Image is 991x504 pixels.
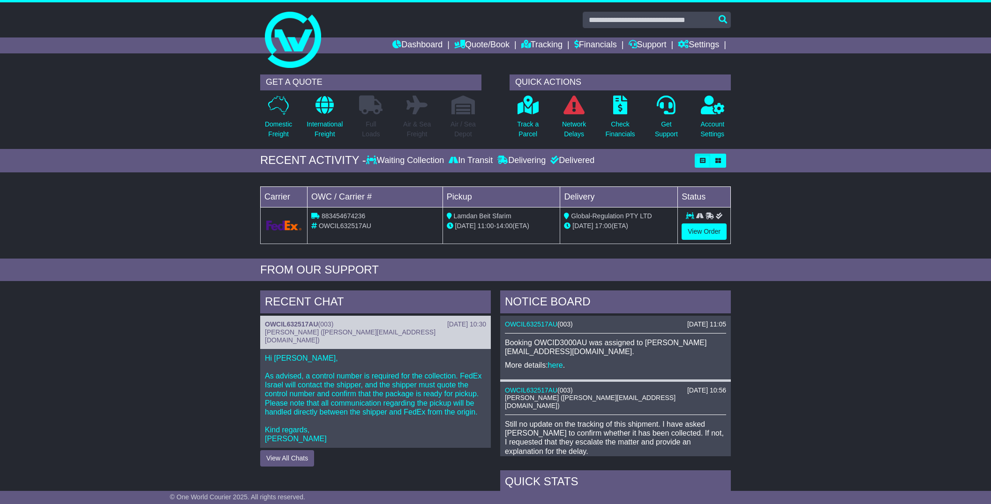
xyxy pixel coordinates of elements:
span: [DATE] [455,222,476,230]
div: NOTICE BOARD [500,290,731,316]
div: RECENT ACTIVITY - [260,154,366,167]
a: Dashboard [392,37,443,53]
div: - (ETA) [447,221,556,231]
div: [DATE] 10:56 [687,386,726,394]
p: Check Financials [606,119,635,139]
a: OWCIL632517AU [505,386,557,394]
a: Track aParcel [517,95,539,144]
td: Delivery [560,186,678,207]
a: InternationalFreight [306,95,343,144]
p: Get Support [655,119,678,139]
div: [DATE] 11:05 [687,320,726,328]
div: FROM OUR SUPPORT [260,263,731,277]
a: DomesticFreight [264,95,293,144]
div: In Transit [446,156,495,166]
span: Global-Regulation PTY LTD [571,212,652,220]
span: 883454674236 [322,212,365,220]
p: Full Loads [359,119,383,139]
a: NetworkDelays [562,95,586,144]
a: AccountSettings [700,95,725,144]
td: OWC / Carrier # [308,186,443,207]
div: Delivering [495,156,548,166]
span: [PERSON_NAME] ([PERSON_NAME][EMAIL_ADDRESS][DOMAIN_NAME]) [505,394,676,409]
a: Quote/Book [454,37,510,53]
div: GET A QUOTE [260,74,481,90]
a: Financials [574,37,617,53]
button: View All Chats [260,450,314,467]
div: (ETA) [564,221,674,231]
a: Tracking [521,37,563,53]
p: Account Settings [701,119,725,139]
p: International Freight [307,119,343,139]
a: OWCIL632517AU [265,320,318,328]
div: Delivered [548,156,594,166]
div: ( ) [265,320,486,328]
div: Waiting Collection [366,156,446,166]
a: OWCIL632517AU [505,320,557,328]
span: 11:00 [478,222,494,230]
a: View Order [682,223,727,240]
p: Air & Sea Freight [403,119,431,139]
span: © One World Courier 2025. All rights reserved. [170,493,305,501]
p: Hi [PERSON_NAME], As advised, a control number is required for the collection. FedEx Israel will ... [265,354,486,444]
span: 14:00 [496,222,512,230]
td: Status [678,186,731,207]
p: Network Delays [562,119,586,139]
span: 003 [560,320,571,328]
p: Domestic Freight [265,119,292,139]
div: [DATE] 10:30 [447,320,486,328]
td: Pickup [443,186,560,207]
p: Air / Sea Depot [450,119,476,139]
a: Support [629,37,667,53]
p: Track a Parcel [517,119,539,139]
span: [PERSON_NAME] ([PERSON_NAME][EMAIL_ADDRESS][DOMAIN_NAME]) [265,328,435,344]
p: Still no update on the tracking of this shipment. I have asked [PERSON_NAME] to confirm whether i... [505,420,726,474]
span: 003 [560,386,571,394]
img: GetCarrierServiceLogo [266,221,301,230]
a: GetSupport [654,95,678,144]
p: Booking OWCID3000AU was assigned to [PERSON_NAME][EMAIL_ADDRESS][DOMAIN_NAME]. [505,338,726,356]
span: OWCIL632517AU [319,222,371,230]
span: 17:00 [595,222,611,230]
div: Quick Stats [500,470,731,496]
div: ( ) [505,386,726,394]
a: CheckFinancials [605,95,636,144]
td: Carrier [261,186,308,207]
p: More details: . [505,361,726,370]
span: 003 [320,320,331,328]
a: here [548,361,563,369]
a: Settings [678,37,719,53]
div: ( ) [505,320,726,328]
div: RECENT CHAT [260,290,491,316]
span: Lamdan Beit Sfarim [454,212,511,220]
div: QUICK ACTIONS [510,74,731,90]
span: [DATE] [572,222,593,230]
